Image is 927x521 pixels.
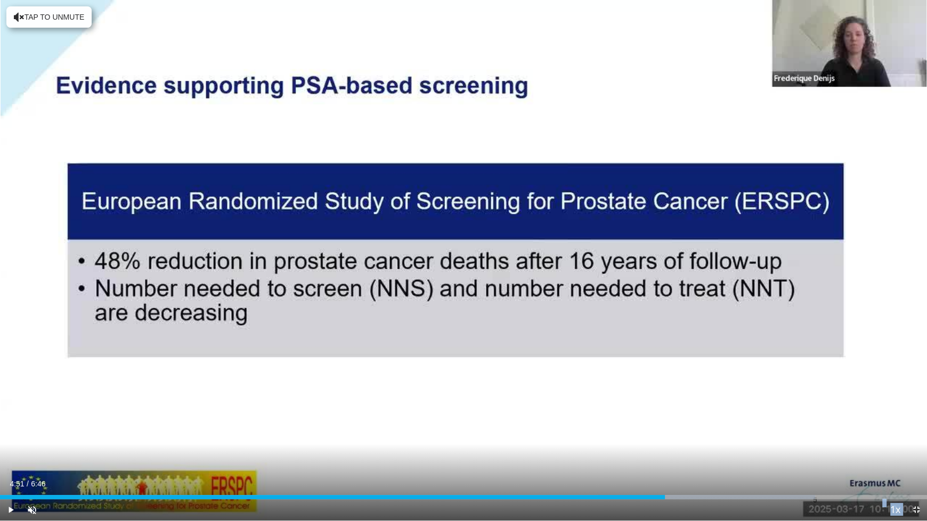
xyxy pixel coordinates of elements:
span: 4:51 [10,479,24,488]
button: Tap to unmute [6,6,92,28]
button: Exit Fullscreen [906,499,927,520]
span: 6:46 [31,479,45,488]
button: Unmute [21,499,43,520]
button: Playback Rate [884,499,906,520]
span: / [27,479,29,488]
